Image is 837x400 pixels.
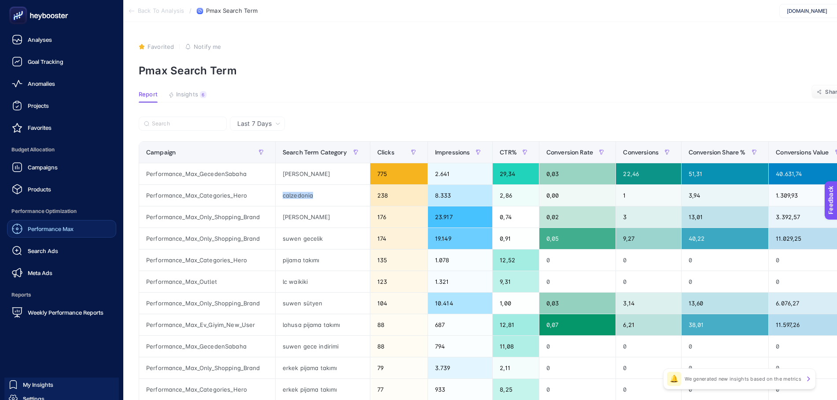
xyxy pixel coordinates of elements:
span: Last 7 Days [237,119,272,128]
div: 933 [428,379,492,400]
span: Campaigns [28,164,58,171]
span: Favorites [28,124,52,131]
span: Conversions Value [776,149,829,156]
span: My Insights [23,381,53,388]
div: 0 [539,357,616,378]
div: 2,11 [493,357,539,378]
div: 6,21 [616,314,681,335]
div: 0 [616,379,681,400]
span: Analyses [28,36,52,43]
div: 0 [616,336,681,357]
div: 3 [616,206,681,228]
div: Performance_Max_Only_Shopping_Brand [139,293,275,314]
div: Performance_Max_Categories_Hero [139,185,275,206]
button: Favorited [139,43,174,50]
div: 0 [539,336,616,357]
div: 9,27 [616,228,681,249]
a: Products [7,180,116,198]
span: Conversion Rate [546,149,593,156]
a: Anomalies [7,75,116,92]
span: CTR% [500,149,517,156]
span: Back To Analysis [138,7,184,15]
span: Goal Tracking [28,58,63,65]
a: Analyses [7,31,116,48]
div: 3,94 [682,185,768,206]
span: Budget Allocation [7,141,116,158]
div: 11,08 [493,336,539,357]
div: 0,91 [493,228,539,249]
p: We generated new insights based on the metrics [685,375,801,382]
div: 1,00 [493,293,539,314]
a: Goal Tracking [7,53,116,70]
div: 0 [682,357,768,378]
span: Search Term Category [283,149,347,156]
div: 0 [539,379,616,400]
a: Meta Ads [7,264,116,282]
div: Performance_Max_GecedenSabaha [139,163,275,184]
div: pijama takımı [276,250,370,271]
div: 0,05 [539,228,616,249]
div: 13,60 [682,293,768,314]
div: 88 [370,336,428,357]
div: 🔔 [667,372,681,386]
div: Performance_Max_Only_Shopping_Brand [139,206,275,228]
div: lohusa pijama takımı [276,314,370,335]
div: 3,14 [616,293,681,314]
a: Search Ads [7,242,116,260]
a: My Insights [4,378,119,392]
div: 0,74 [493,206,539,228]
span: Insights [176,91,198,98]
span: Clicks [377,149,395,156]
div: 687 [428,314,492,335]
div: 10.414 [428,293,492,314]
div: erkek pijama takımı [276,379,370,400]
div: 0,03 [539,293,616,314]
span: Performance Optimization [7,202,116,220]
div: 77 [370,379,428,400]
div: 9,31 [493,271,539,292]
span: Search Ads [28,247,58,254]
div: 6 [200,91,206,98]
div: 104 [370,293,428,314]
div: 238 [370,185,428,206]
div: 0 [682,379,768,400]
button: Notify me [185,43,221,50]
div: 0 [682,250,768,271]
div: 51,31 [682,163,768,184]
div: [PERSON_NAME] [276,163,370,184]
div: 13,01 [682,206,768,228]
input: Search [152,121,221,127]
div: 40,22 [682,228,768,249]
div: 0 [682,271,768,292]
span: Conversions [623,149,659,156]
div: 794 [428,336,492,357]
span: Report [139,91,158,98]
div: 174 [370,228,428,249]
div: 0 [539,250,616,271]
div: 8.333 [428,185,492,206]
div: 12,52 [493,250,539,271]
div: [PERSON_NAME] [276,206,370,228]
a: Performance Max [7,220,116,238]
div: 38,01 [682,314,768,335]
div: 29,34 [493,163,539,184]
div: 1 [616,185,681,206]
a: Favorites [7,119,116,136]
div: Performance_Max_Categories_Hero [139,379,275,400]
span: Campaign [146,149,176,156]
div: 176 [370,206,428,228]
a: Weekly Performance Reports [7,304,116,321]
div: Performance_Max_Outlet [139,271,275,292]
span: Feedback [5,3,33,10]
span: Anomalies [28,80,55,87]
div: 0 [616,357,681,378]
span: Weekly Performance Reports [28,309,103,316]
div: 19.149 [428,228,492,249]
div: 2,86 [493,185,539,206]
div: Performance_Max_Ev_Giyim_New_User [139,314,275,335]
span: Pmax Search Term [206,7,258,15]
div: 0,07 [539,314,616,335]
a: Campaigns [7,158,116,176]
div: 12,81 [493,314,539,335]
div: 0 [616,271,681,292]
